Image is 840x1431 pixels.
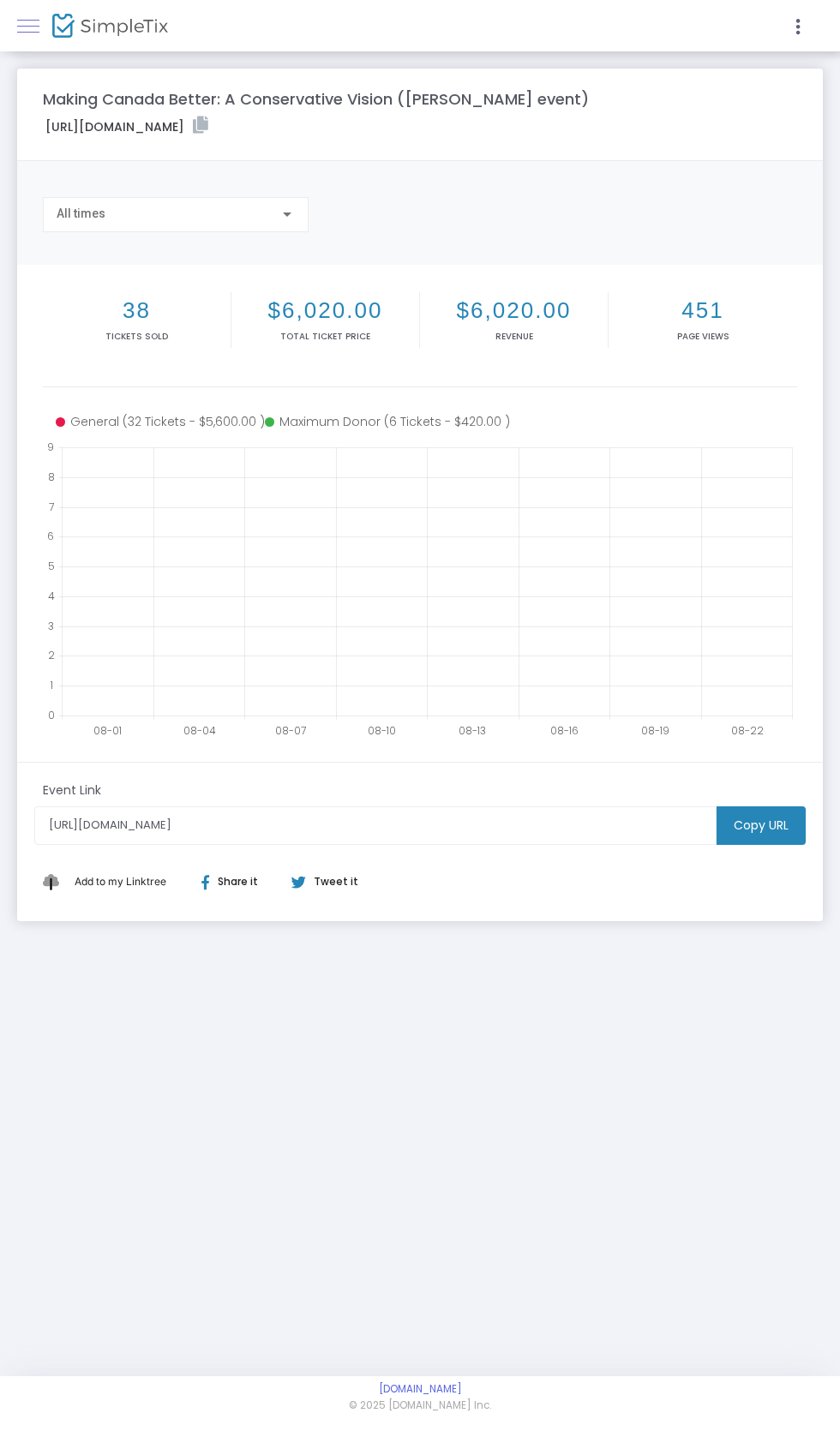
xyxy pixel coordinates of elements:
text: 9 [47,440,54,454]
text: 1 [50,678,53,692]
h2: $6,020.00 [235,297,416,324]
p: Revenue [423,330,604,343]
h2: 451 [612,297,794,324]
text: 2 [48,648,55,662]
text: 08-22 [731,723,764,738]
text: 7 [49,499,54,513]
div: Share it [184,874,291,889]
button: Add This to My Linktree [70,861,171,902]
text: 8 [48,469,55,483]
p: Page Views [612,330,794,343]
span: © 2025 [DOMAIN_NAME] Inc. [349,1398,491,1414]
span: All times [57,207,105,220]
m-panel-subtitle: Event Link [43,781,101,799]
p: Tickets sold [46,330,227,343]
a: [DOMAIN_NAME] [379,1382,462,1396]
m-button: Copy URL [717,806,806,845]
text: 08-10 [368,723,396,738]
img: linktree [43,874,70,890]
text: 5 [48,559,55,573]
text: 4 [48,589,55,603]
h2: $6,020.00 [423,297,604,324]
m-panel-title: Making Canada Better: A Conservative Vision ([PERSON_NAME] event) [43,87,589,111]
text: 6 [47,529,54,543]
text: 0 [48,708,55,722]
p: Total Ticket Price [235,330,416,343]
text: 08-01 [93,723,122,738]
text: 3 [48,618,54,632]
div: Tweet it [274,874,367,889]
text: 08-13 [459,723,486,738]
text: 08-19 [641,723,669,738]
text: 08-16 [550,723,579,738]
text: 08-04 [183,723,216,738]
text: 08-07 [275,723,306,738]
h2: 38 [46,297,227,324]
span: Add to my Linktree [75,875,166,888]
label: [URL][DOMAIN_NAME] [45,117,208,136]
